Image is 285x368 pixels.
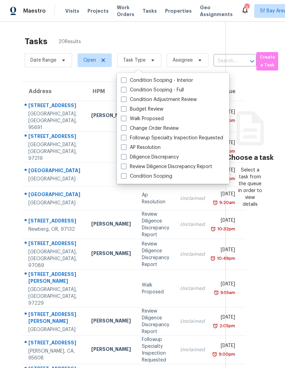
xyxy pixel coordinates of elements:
span: Geo Assignments [200,4,233,18]
h2: Tasks [25,38,47,45]
img: Overdue Alarm Icon [211,226,216,232]
span: 20 Results [58,38,81,45]
div: Unclaimed [180,346,205,353]
div: Ap Resolution [142,192,169,205]
label: Diligence Discrepancy [121,154,179,161]
label: Followup Specialty Inspection Requested [121,135,223,141]
div: Review Diligence Discrepancy Report [142,308,169,335]
label: Change Order Review [121,125,179,132]
span: Assignee [173,57,193,64]
div: [GEOGRAPHIC_DATA] [28,191,80,200]
div: [STREET_ADDRESS] [28,240,80,249]
div: [GEOGRAPHIC_DATA], [GEOGRAPHIC_DATA], 95691 [28,111,80,131]
div: 10:32pm [216,226,235,232]
div: Unclaimed [180,195,205,202]
div: Walk Proposed [142,282,169,295]
img: Overdue Alarm Icon [214,289,219,296]
span: Maestro [23,8,46,14]
div: [DATE] [216,281,235,289]
div: 10:49pm [216,255,235,262]
label: Condition Scoping - Full [121,87,184,93]
div: Newberg, OR, 97132 [28,226,80,233]
button: Create a Task [256,52,278,71]
label: Walk Proposed [121,115,164,122]
span: Date Range [30,57,56,64]
div: [PERSON_NAME], CA, 95608 [28,348,80,361]
div: [STREET_ADDRESS][PERSON_NAME] [28,271,80,286]
label: Budget Review [121,106,163,113]
div: Unclaimed [180,318,205,325]
button: Open [247,56,257,66]
span: Work Orders [117,4,134,18]
div: [PERSON_NAME] [91,250,131,258]
div: [STREET_ADDRESS] [28,339,80,348]
div: [GEOGRAPHIC_DATA] [28,326,80,333]
div: [DATE] [216,342,235,351]
div: Review Diligence Discrepancy Report [142,241,169,268]
div: Review Diligence Discrepancy Report [142,211,169,238]
div: 5 [244,4,249,11]
div: [DATE] [216,246,235,255]
div: Unclaimed [180,285,205,292]
div: Select a task from the queue in order to view details [238,167,262,208]
img: Overdue Alarm Icon [210,255,216,262]
span: Projects [87,8,109,14]
label: AP Resolution [121,144,161,151]
div: [PERSON_NAME] [91,220,131,229]
div: [GEOGRAPHIC_DATA] [28,200,80,206]
span: Properties [165,8,192,14]
div: [GEOGRAPHIC_DATA], [GEOGRAPHIC_DATA], 97089 [28,249,80,269]
div: 9:20am [218,199,235,206]
input: Search by address [214,56,237,66]
div: [GEOGRAPHIC_DATA], [GEOGRAPHIC_DATA], 97219 [28,141,80,162]
div: Unclaimed [180,221,205,228]
div: [PERSON_NAME] [91,346,131,354]
div: [GEOGRAPHIC_DATA], [GEOGRAPHIC_DATA], 97229 [28,286,80,307]
div: [PERSON_NAME] [91,112,131,120]
div: [GEOGRAPHIC_DATA] [28,167,80,176]
div: [DATE] [216,191,235,199]
label: Review Diligence Discrepancy Report [121,163,212,170]
img: Overdue Alarm Icon [213,199,218,206]
div: [STREET_ADDRESS] [28,102,80,111]
div: [STREET_ADDRESS][PERSON_NAME] [28,311,80,326]
span: Open [83,57,96,64]
label: Condition Scoping - Interior [121,77,193,84]
span: Create a Task [260,53,275,69]
label: Condition Scoping [121,173,172,180]
div: [STREET_ADDRESS] [28,133,80,141]
div: [DATE] [216,217,235,226]
div: [PERSON_NAME] [91,317,131,326]
label: Condition Adjustment Review [121,96,197,103]
th: HPM [86,82,136,101]
img: Overdue Alarm Icon [212,351,217,358]
span: Tasks [142,9,157,13]
div: [STREET_ADDRESS] [28,217,80,226]
span: Task Type [123,57,146,64]
div: Unclaimed [180,251,205,258]
div: 9:55am [219,289,235,296]
div: 2:05pm [218,322,235,329]
img: Overdue Alarm Icon [213,322,218,329]
h3: Choose a task [226,154,274,161]
th: Address [22,82,86,101]
div: 9:00pm [217,351,235,358]
div: [DATE] [216,314,235,322]
span: Visits [65,8,79,14]
div: Followup Specialty Inspection Requested [142,336,169,364]
div: [GEOGRAPHIC_DATA] [28,176,80,182]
